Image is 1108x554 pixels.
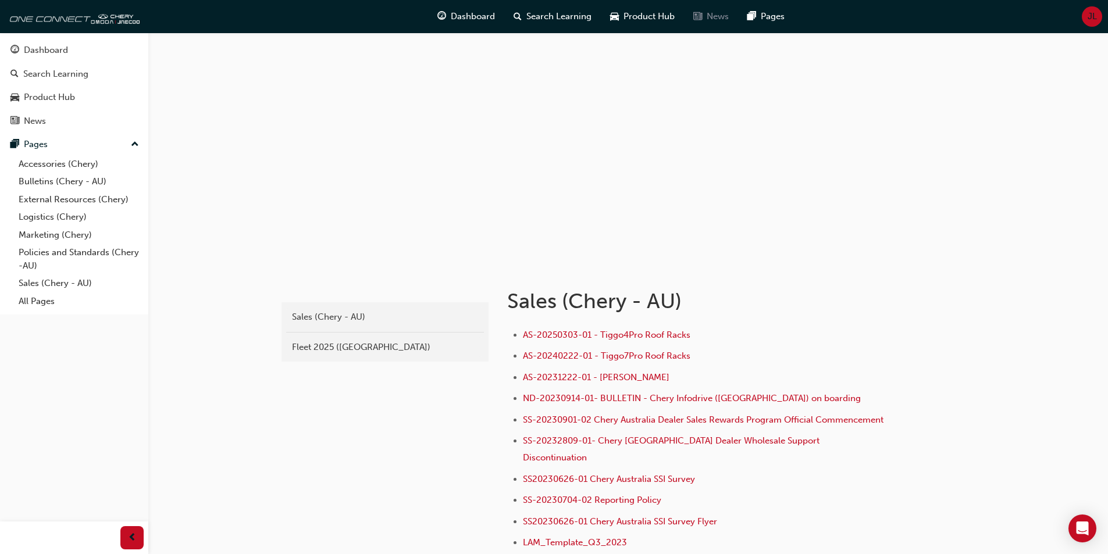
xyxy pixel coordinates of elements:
div: Dashboard [24,44,68,57]
a: Policies and Standards (Chery -AU) [14,244,144,274]
button: Pages [5,134,144,155]
a: SS-20230901-02 Chery Australia Dealer Sales Rewards Program Official Commencement [523,414,883,425]
a: News [5,110,144,132]
a: Sales (Chery - AU) [286,307,484,327]
a: ND-20230914-01- BULLETIN - Chery Infodrive ([GEOGRAPHIC_DATA]) on boarding [523,393,861,403]
div: Fleet 2025 ([GEOGRAPHIC_DATA]) [292,341,478,354]
a: Product Hub [5,87,144,108]
a: news-iconNews [684,5,738,28]
a: Search Learning [5,63,144,85]
span: Search Learning [526,10,592,23]
a: Fleet 2025 ([GEOGRAPHIC_DATA]) [286,337,484,358]
span: Product Hub [624,10,675,23]
a: AS-20250303-01 - Tiggo4Pro Roof Racks [523,330,690,340]
span: up-icon [131,137,139,152]
a: SS-20230704-02 Reporting Policy [523,495,661,505]
a: Logistics (Chery) [14,208,144,226]
span: news-icon [693,9,702,24]
a: guage-iconDashboard [428,5,504,28]
a: Marketing (Chery) [14,226,144,244]
a: SS20230626-01 Chery Australia SSI Survey Flyer [523,516,717,527]
a: All Pages [14,292,144,310]
span: Pages [761,10,785,23]
span: search-icon [10,69,19,80]
a: pages-iconPages [738,5,794,28]
a: AS-20240222-01 - Tiggo7Pro Roof Racks [523,351,690,361]
h1: Sales (Chery - AU) [507,288,889,314]
span: car-icon [10,92,19,103]
a: AS-20231222-01 - [PERSON_NAME] [523,372,669,383]
span: guage-icon [437,9,446,24]
div: Sales (Chery - AU) [292,310,478,324]
a: Sales (Chery - AU) [14,274,144,292]
span: pages-icon [10,140,19,150]
div: Product Hub [24,91,75,104]
a: LAM_Template_Q3_2023 [523,537,627,548]
a: Accessories (Chery) [14,155,144,173]
a: SS-20232809-01- Chery [GEOGRAPHIC_DATA] Dealer Wholesale Support Discontinuation [523,435,822,463]
span: news-icon [10,116,19,127]
span: prev-icon [128,531,137,545]
span: News [707,10,729,23]
img: oneconnect [6,5,140,28]
a: car-iconProduct Hub [601,5,684,28]
a: Dashboard [5,40,144,61]
a: search-iconSearch Learning [504,5,601,28]
span: pages-icon [747,9,756,24]
div: News [24,115,46,128]
span: JL [1088,10,1097,23]
span: guage-icon [10,45,19,56]
a: SS20230626-01 Chery Australia SSI Survey [523,474,695,484]
div: Pages [24,138,48,151]
span: search-icon [514,9,522,24]
a: Bulletins (Chery - AU) [14,173,144,191]
button: JL [1082,6,1102,27]
div: Open Intercom Messenger [1068,514,1096,542]
button: DashboardSearch LearningProduct HubNews [5,37,144,134]
a: External Resources (Chery) [14,191,144,209]
span: Dashboard [451,10,495,23]
span: car-icon [610,9,619,24]
div: Search Learning [23,67,88,81]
